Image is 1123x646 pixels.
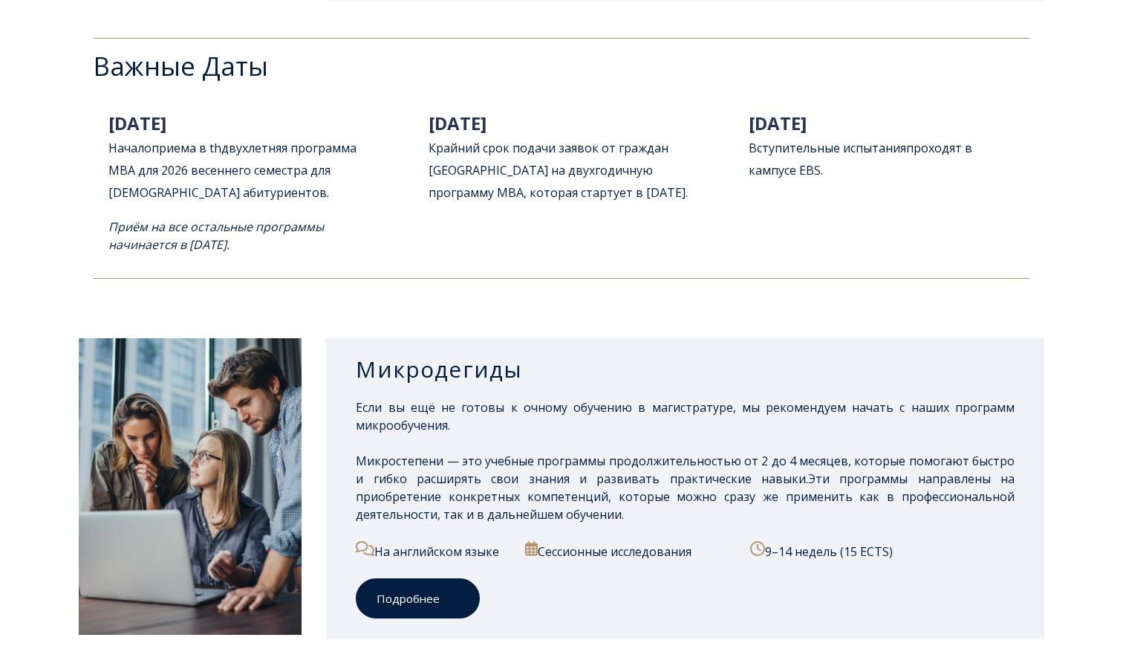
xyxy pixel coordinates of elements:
ya-tr-span: Эти программы направлены на приобретение конкретных компетенций, которые можно сразу же применить... [356,471,1015,523]
img: iStock-1320775580-1 [79,338,302,636]
a: Подробнее [356,578,480,619]
ya-tr-span: Подробнее [377,590,440,607]
ya-tr-span: Вступительные испытания [749,140,906,156]
ya-tr-span: Если вы ещё не готовы к очному обучению в магистратуре, мы рекомендуем начать с наших программ ми... [356,399,1015,433]
ya-tr-span: [DATE] [429,111,486,135]
ya-tr-span: Микродегиды [356,354,522,384]
ya-tr-span: 9–14 недель (15 ECTS) [765,543,893,560]
ya-tr-span: Приём на все остальные программы начинается в [DATE]. [108,219,324,253]
ya-tr-span: Микростепени — это учебные программы продолжительностью от 2 до 4 месяцев, которые помогают быстр... [356,453,1015,487]
ya-tr-span: Важные Даты [94,48,268,83]
ya-tr-span: приема в th [152,140,221,156]
ya-tr-span: двухлетняя программа MBA для 202 [108,140,357,178]
ya-tr-span: [DATE] [108,111,166,135]
ya-tr-span: Начало [108,140,152,156]
ya-tr-span: На английском языке [374,543,499,560]
ya-tr-span: Сессионные исследования [538,543,691,560]
ya-tr-span: Крайний срок подачи заявок от граждан [GEOGRAPHIC_DATA] на двухгодичную программу MBA, которая ст... [429,140,688,201]
ya-tr-span: 6 весеннего семестра для [DEMOGRAPHIC_DATA] абитуриентов. [108,162,331,201]
ya-tr-span: [DATE] [749,111,807,135]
